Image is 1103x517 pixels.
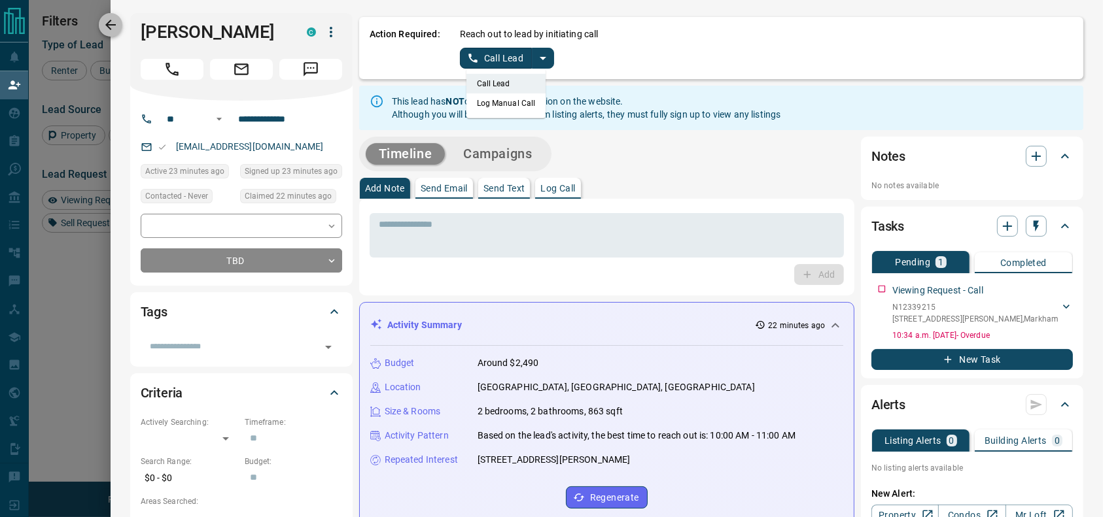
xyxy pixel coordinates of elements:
[483,184,525,193] p: Send Text
[949,436,954,445] p: 0
[141,301,167,322] h2: Tags
[387,318,462,332] p: Activity Summary
[450,143,545,165] button: Campaigns
[141,416,238,428] p: Actively Searching:
[892,329,1073,341] p: 10:34 a.m. [DATE] - Overdue
[245,416,342,428] p: Timeframe:
[566,486,648,509] button: Regenerate
[385,380,421,394] p: Location
[141,296,342,327] div: Tags
[141,377,342,409] div: Criteria
[478,429,796,442] p: Based on the lead's activity, the best time to reach out is: 10:00 AM - 11:00 AM
[141,495,342,507] p: Areas Searched:
[392,90,781,126] div: This lead has completed registration on the website. Although you will be able to send them listi...
[460,48,555,69] div: split button
[871,394,905,415] h2: Alerts
[892,301,1059,313] p: N12339215
[478,453,631,467] p: [STREET_ADDRESS][PERSON_NAME]
[892,313,1059,325] p: [STREET_ADDRESS][PERSON_NAME] , Markham
[141,22,287,42] h1: [PERSON_NAME]
[985,436,1047,445] p: Building Alerts
[768,320,825,331] p: 22 minutes ago
[460,27,599,41] p: Reach out to lead by initiating call
[240,164,342,182] div: Thu Aug 14 2025
[466,93,546,113] li: Log Manual Call
[871,180,1073,192] p: No notes available
[871,349,1073,370] button: New Task
[478,356,539,370] p: Around $2,490
[1000,258,1047,267] p: Completed
[210,59,273,80] span: Email
[279,59,342,80] span: Message
[385,429,449,442] p: Activity Pattern
[892,284,983,297] p: Viewing Request - Call
[145,190,208,203] span: Contacted - Never
[478,405,623,418] p: 2 bedrooms, 2 bathrooms, 863 sqft
[240,189,342,207] div: Thu Aug 14 2025
[446,96,464,107] strong: NOT
[871,210,1073,242] div: Tasks
[871,216,904,237] h2: Tasks
[385,453,458,467] p: Repeated Interest
[370,313,843,337] div: Activity Summary22 minutes ago
[385,356,415,370] p: Budget
[370,27,440,69] p: Action Required:
[141,382,183,403] h2: Criteria
[141,456,238,467] p: Search Range:
[421,184,468,193] p: Send Email
[540,184,575,193] p: Log Call
[141,467,238,489] p: $0 - $0
[460,48,533,69] button: Call Lead
[871,487,1073,501] p: New Alert:
[895,258,930,267] p: Pending
[366,143,446,165] button: Timeline
[884,436,941,445] p: Listing Alerts
[319,338,338,356] button: Open
[478,380,755,394] p: [GEOGRAPHIC_DATA], [GEOGRAPHIC_DATA], [GEOGRAPHIC_DATA]
[245,456,342,467] p: Budget:
[176,141,324,152] a: [EMAIL_ADDRESS][DOMAIN_NAME]
[365,184,405,193] p: Add Note
[307,27,316,37] div: condos.ca
[871,462,1073,474] p: No listing alerts available
[211,111,227,127] button: Open
[141,248,342,273] div: TBD
[245,190,332,203] span: Claimed 22 minutes ago
[1055,436,1060,445] p: 0
[158,142,167,152] svg: Email Valid
[141,164,234,182] div: Thu Aug 14 2025
[871,146,905,167] h2: Notes
[938,258,943,267] p: 1
[245,165,338,178] span: Signed up 23 minutes ago
[871,389,1073,420] div: Alerts
[466,74,546,93] li: Call Lead
[871,141,1073,172] div: Notes
[145,165,224,178] span: Active 23 minutes ago
[892,299,1073,327] div: N12339215[STREET_ADDRESS][PERSON_NAME],Markham
[385,405,441,418] p: Size & Rooms
[141,59,203,80] span: Call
